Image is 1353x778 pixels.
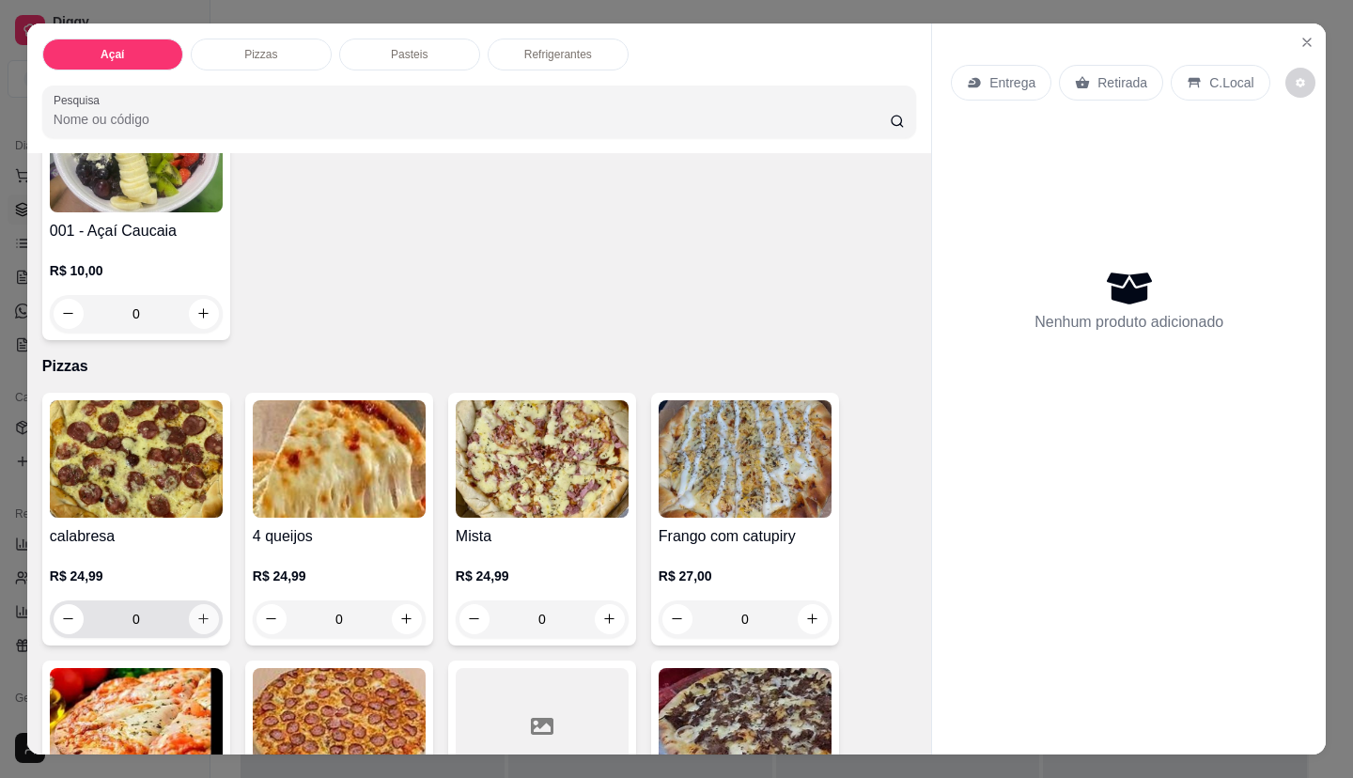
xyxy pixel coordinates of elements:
[50,525,223,548] h4: calabresa
[253,400,426,518] img: product-image
[50,261,223,280] p: R$ 10,00
[1034,311,1223,334] p: Nenhum produto adicionado
[659,400,832,518] img: product-image
[257,604,287,634] button: decrease-product-quantity
[50,220,223,242] h4: 001 - Açaí Caucaia
[253,567,426,585] p: R$ 24,99
[189,604,219,634] button: increase-product-quantity
[1285,68,1315,98] button: decrease-product-quantity
[456,400,629,518] img: product-image
[989,73,1035,92] p: Entrega
[101,47,124,62] p: Açaí
[50,95,223,212] img: product-image
[1209,73,1253,92] p: C.Local
[392,604,422,634] button: increase-product-quantity
[1097,73,1147,92] p: Retirada
[659,567,832,585] p: R$ 27,00
[42,355,916,378] p: Pizzas
[459,604,490,634] button: decrease-product-quantity
[253,525,426,548] h4: 4 queijos
[456,525,629,548] h4: Mista
[50,400,223,518] img: product-image
[50,567,223,585] p: R$ 24,99
[391,47,428,62] p: Pasteis
[662,604,692,634] button: decrease-product-quantity
[54,92,106,108] label: Pesquisa
[595,604,625,634] button: increase-product-quantity
[54,604,84,634] button: decrease-product-quantity
[798,604,828,634] button: increase-product-quantity
[524,47,592,62] p: Refrigerantes
[1292,27,1322,57] button: Close
[659,525,832,548] h4: Frango com catupiry
[54,110,891,129] input: Pesquisa
[456,567,629,585] p: R$ 24,99
[244,47,277,62] p: Pizzas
